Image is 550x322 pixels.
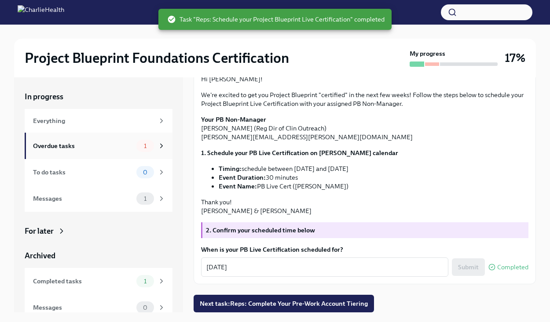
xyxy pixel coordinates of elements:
[25,159,172,185] a: To do tasks0
[25,226,172,236] a: For later
[219,164,528,173] li: schedule between [DATE] and [DATE]
[25,49,289,67] h2: Project Blueprint Foundations Certification
[139,195,152,202] span: 1
[25,185,172,212] a: Messages1
[201,116,266,123] strong: Your PB Non-Manager
[201,75,528,83] p: Hi [PERSON_NAME]!
[219,182,257,190] strong: Event Name:
[201,115,528,141] p: [PERSON_NAME] (Reg Dir of Clin Outreach) [PERSON_NAME][EMAIL_ADDRESS][PERSON_NAME][DOMAIN_NAME]
[33,141,133,151] div: Overdue tasks
[138,169,153,176] span: 0
[33,276,133,286] div: Completed tasks
[410,49,445,58] strong: My progress
[201,90,528,108] p: We're excited to get you Project Blueprint "certified" in the next few weeks! Follow the steps be...
[139,278,152,285] span: 1
[194,295,374,312] button: Next task:Reps: Complete Your Pre-Work Account Tiering
[219,174,266,181] strong: Event Duration:
[219,165,242,173] strong: Timing:
[138,304,153,311] span: 0
[33,303,133,312] div: Messages
[200,299,368,308] span: Next task : Reps: Complete Your Pre-Work Account Tiering
[25,91,172,102] a: In progress
[18,5,64,19] img: CharlieHealth
[201,198,528,215] p: Thank you! [PERSON_NAME] & [PERSON_NAME]
[33,167,133,177] div: To do tasks
[25,109,172,133] a: Everything
[206,226,315,234] strong: 2. Confirm your scheduled time below
[33,194,133,203] div: Messages
[505,50,525,66] h3: 17%
[497,264,528,271] span: Completed
[25,226,54,236] div: For later
[25,268,172,294] a: Completed tasks1
[201,245,528,254] label: When is your PB Live Certification scheduled for?
[25,294,172,321] a: Messages0
[167,15,385,24] span: Task "Reps: Schedule your Project Blueprint Live Certification" completed
[206,262,443,272] textarea: [DATE]
[25,133,172,159] a: Overdue tasks1
[25,250,172,261] a: Archived
[139,143,152,149] span: 1
[33,116,154,126] div: Everything
[201,149,398,157] strong: 1. Schedule your PB Live Certification on [PERSON_NAME] calendar
[219,173,528,182] li: 30 minutes
[219,182,528,191] li: PB Live Cert ([PERSON_NAME])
